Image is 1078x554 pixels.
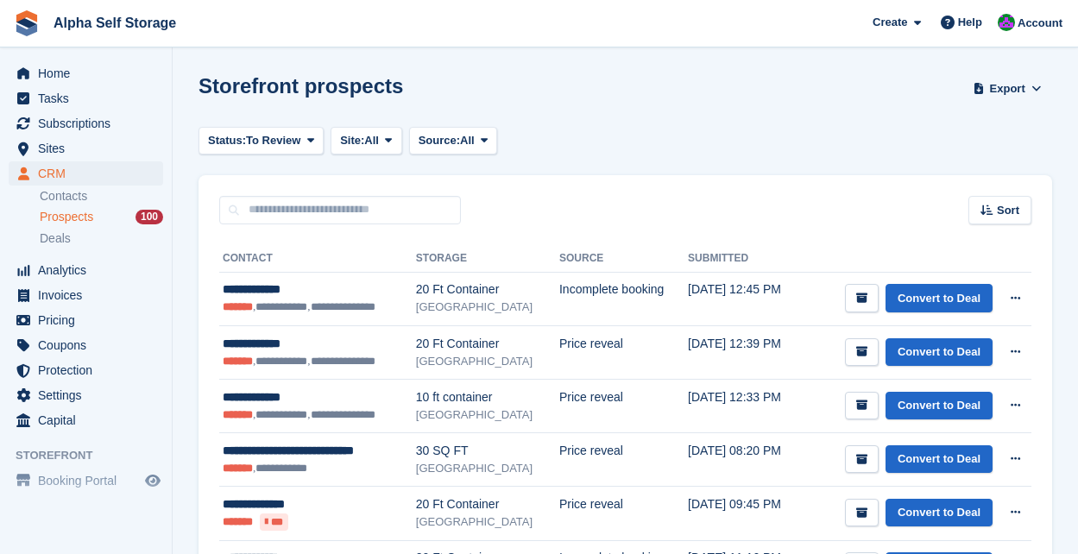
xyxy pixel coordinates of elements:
span: Storefront [16,447,172,464]
a: menu [9,61,163,85]
span: Invoices [38,283,142,307]
td: [DATE] 12:33 PM [688,379,803,432]
a: menu [9,283,163,307]
div: [GEOGRAPHIC_DATA] [416,353,559,370]
a: Convert to Deal [886,392,993,420]
a: menu [9,86,163,110]
span: Deals [40,230,71,247]
span: Coupons [38,333,142,357]
span: Tasks [38,86,142,110]
td: Price reveal [559,487,688,541]
a: menu [9,408,163,432]
a: menu [9,308,163,332]
a: Prospects 100 [40,208,163,226]
a: Contacts [40,188,163,205]
span: Source: [419,132,460,149]
a: menu [9,258,163,282]
img: James Bambury [998,14,1015,31]
div: 100 [136,210,163,224]
a: Deals [40,230,163,248]
span: All [460,132,475,149]
button: Export [969,74,1045,103]
a: Convert to Deal [886,338,993,367]
a: Preview store [142,470,163,491]
td: [DATE] 09:45 PM [688,487,803,541]
th: Contact [219,245,416,273]
div: [GEOGRAPHIC_DATA] [416,299,559,316]
span: Help [958,14,982,31]
span: Capital [38,408,142,432]
td: [DATE] 12:39 PM [688,325,803,379]
span: Settings [38,383,142,407]
a: Convert to Deal [886,284,993,312]
span: Sort [997,202,1019,219]
a: menu [9,469,163,493]
span: Sites [38,136,142,161]
span: Booking Portal [38,469,142,493]
span: To Review [246,132,300,149]
a: menu [9,358,163,382]
th: Storage [416,245,559,273]
td: Incomplete booking [559,272,688,325]
td: Price reveal [559,432,688,486]
button: Status: To Review [199,127,324,155]
span: CRM [38,161,142,186]
a: Convert to Deal [886,499,993,527]
span: Home [38,61,142,85]
a: menu [9,111,163,135]
span: Site: [340,132,364,149]
td: Price reveal [559,325,688,379]
td: [DATE] 08:20 PM [688,432,803,486]
div: 30 SQ FT [416,442,559,460]
th: Source [559,245,688,273]
span: Account [1018,15,1062,32]
div: 20 Ft Container [416,280,559,299]
td: [DATE] 12:45 PM [688,272,803,325]
div: [GEOGRAPHIC_DATA] [416,513,559,531]
button: Source: All [409,127,498,155]
span: Analytics [38,258,142,282]
span: Subscriptions [38,111,142,135]
div: 10 ft container [416,388,559,406]
span: Prospects [40,209,93,225]
span: Export [990,80,1025,98]
span: Pricing [38,308,142,332]
a: menu [9,333,163,357]
button: Site: All [331,127,402,155]
span: All [364,132,379,149]
td: Price reveal [559,379,688,432]
div: [GEOGRAPHIC_DATA] [416,460,559,477]
a: Alpha Self Storage [47,9,183,37]
img: stora-icon-8386f47178a22dfd0bd8f6a31ec36ba5ce8667c1dd55bd0f319d3a0aa187defe.svg [14,10,40,36]
a: menu [9,383,163,407]
div: [GEOGRAPHIC_DATA] [416,406,559,424]
span: Protection [38,358,142,382]
a: Convert to Deal [886,445,993,474]
a: menu [9,161,163,186]
h1: Storefront prospects [199,74,403,98]
div: 20 Ft Container [416,335,559,353]
span: Status: [208,132,246,149]
span: Create [873,14,907,31]
div: 20 Ft Container [416,495,559,513]
a: menu [9,136,163,161]
th: Submitted [688,245,803,273]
